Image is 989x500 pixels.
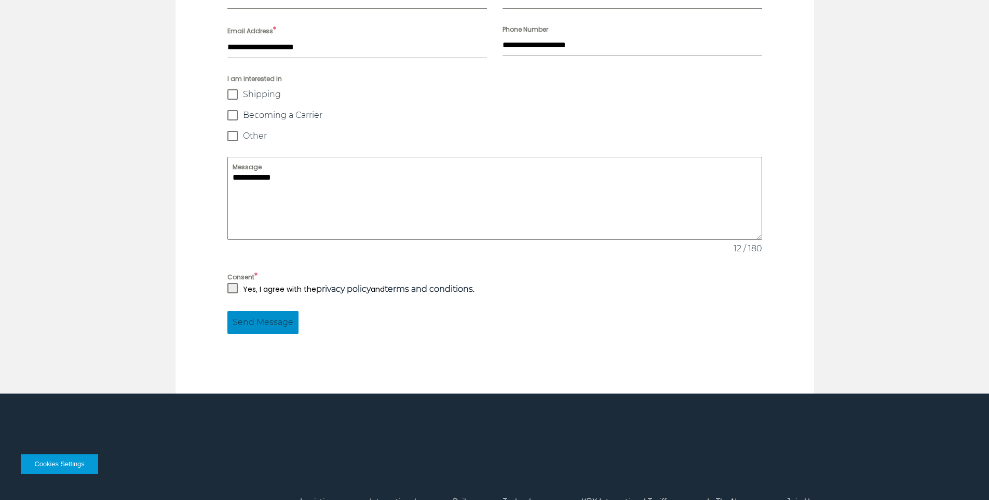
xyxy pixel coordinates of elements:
span: Send Message [233,316,293,329]
button: Send Message [227,311,299,334]
label: Consent [227,271,762,283]
span: Becoming a Carrier [243,110,322,120]
label: Other [227,131,762,141]
p: Yes, I agree with the and [243,283,475,295]
label: Shipping [227,89,762,100]
span: I am interested in [227,74,762,84]
span: 12 / 180 [734,242,762,255]
a: privacy policy [316,284,371,294]
label: Becoming a Carrier [227,110,762,120]
strong: . [385,284,475,294]
button: Cookies Settings [21,454,98,474]
span: Other [243,131,267,141]
span: Shipping [243,89,281,100]
a: terms and conditions [385,284,473,294]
